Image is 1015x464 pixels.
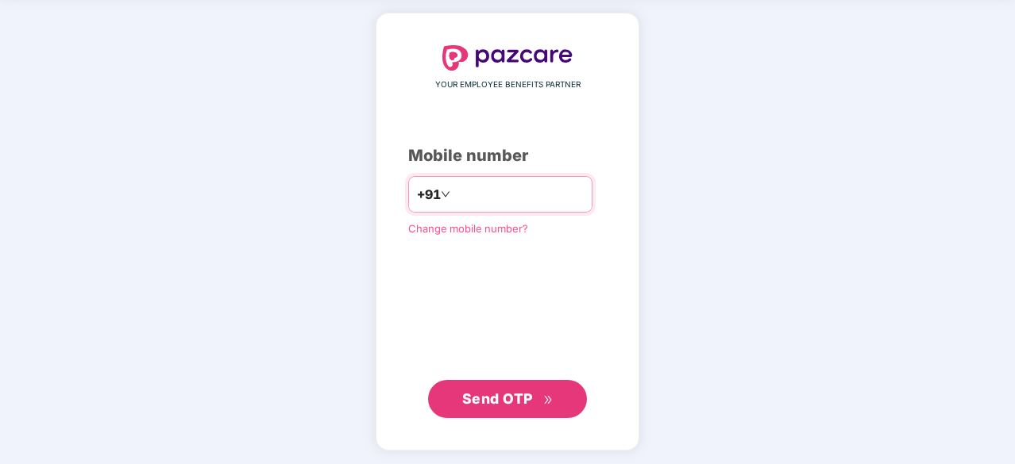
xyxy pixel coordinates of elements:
span: down [441,190,450,199]
div: Mobile number [408,144,607,168]
img: logo [442,45,573,71]
span: Send OTP [462,390,533,407]
span: double-right [543,395,554,405]
span: +91 [417,185,441,205]
a: Change mobile number? [408,222,528,235]
span: YOUR EMPLOYEE BENEFITS PARTNER [435,79,581,91]
button: Send OTPdouble-right [428,380,587,418]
